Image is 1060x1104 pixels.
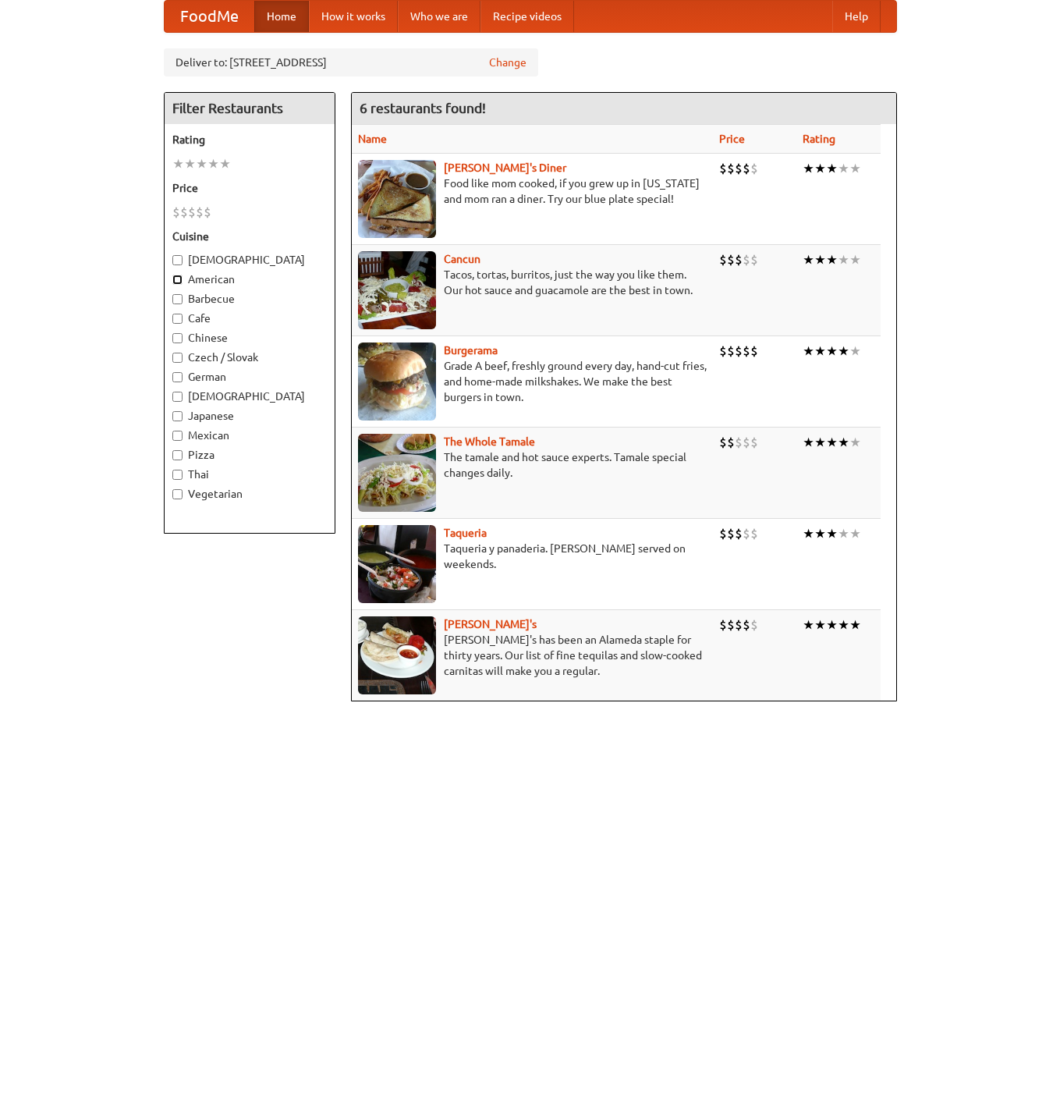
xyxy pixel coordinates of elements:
[743,251,750,268] li: $
[803,525,814,542] li: ★
[196,204,204,221] li: $
[172,411,183,421] input: Japanese
[838,434,849,451] li: ★
[358,251,436,329] img: cancun.jpg
[172,180,327,196] h5: Price
[719,525,727,542] li: $
[480,1,574,32] a: Recipe videos
[172,132,327,147] h5: Rating
[172,408,327,424] label: Japanese
[743,343,750,360] li: $
[172,311,327,326] label: Cafe
[172,467,327,482] label: Thai
[172,470,183,480] input: Thai
[172,392,183,402] input: [DEMOGRAPHIC_DATA]
[164,48,538,76] div: Deliver to: [STREET_ADDRESS]
[735,251,743,268] li: $
[826,251,838,268] li: ★
[358,358,707,405] p: Grade A beef, freshly ground every day, hand-cut fries, and home-made milkshakes. We make the bes...
[849,525,861,542] li: ★
[172,372,183,382] input: German
[172,350,327,365] label: Czech / Slovak
[727,525,735,542] li: $
[358,449,707,481] p: The tamale and hot sauce experts. Tamale special changes daily.
[444,527,487,539] a: Taqueria
[826,160,838,177] li: ★
[360,101,486,115] ng-pluralize: 6 restaurants found!
[165,93,335,124] h4: Filter Restaurants
[750,160,758,177] li: $
[165,1,254,32] a: FoodMe
[358,267,707,298] p: Tacos, tortas, burritos, just the way you like them. Our hot sauce and guacamole are the best in ...
[444,618,537,630] a: [PERSON_NAME]'s
[172,330,327,346] label: Chinese
[719,434,727,451] li: $
[204,204,211,221] li: $
[172,294,183,304] input: Barbecue
[309,1,398,32] a: How it works
[719,616,727,634] li: $
[750,525,758,542] li: $
[838,616,849,634] li: ★
[849,616,861,634] li: ★
[743,525,750,542] li: $
[735,160,743,177] li: $
[849,434,861,451] li: ★
[849,343,861,360] li: ★
[814,525,826,542] li: ★
[849,160,861,177] li: ★
[735,434,743,451] li: $
[444,253,480,265] a: Cancun
[358,616,436,694] img: pedros.jpg
[814,434,826,451] li: ★
[172,389,327,404] label: [DEMOGRAPHIC_DATA]
[172,291,327,307] label: Barbecue
[719,160,727,177] li: $
[803,160,814,177] li: ★
[803,343,814,360] li: ★
[184,155,196,172] li: ★
[719,343,727,360] li: $
[719,133,745,145] a: Price
[727,616,735,634] li: $
[172,255,183,265] input: [DEMOGRAPHIC_DATA]
[172,229,327,244] h5: Cuisine
[444,162,566,174] a: [PERSON_NAME]'s Diner
[727,343,735,360] li: $
[727,251,735,268] li: $
[172,252,327,268] label: [DEMOGRAPHIC_DATA]
[814,616,826,634] li: ★
[172,333,183,343] input: Chinese
[358,632,707,679] p: [PERSON_NAME]'s has been an Alameda staple for thirty years. Our list of fine tequilas and slow-c...
[172,369,327,385] label: German
[358,434,436,512] img: wholetamale.jpg
[838,525,849,542] li: ★
[838,160,849,177] li: ★
[719,251,727,268] li: $
[735,343,743,360] li: $
[750,616,758,634] li: $
[172,486,327,502] label: Vegetarian
[444,344,498,357] a: Burgerama
[358,160,436,238] img: sallys.jpg
[743,434,750,451] li: $
[814,343,826,360] li: ★
[444,435,535,448] b: The Whole Tamale
[172,272,327,287] label: American
[188,204,196,221] li: $
[180,204,188,221] li: $
[172,353,183,363] input: Czech / Slovak
[358,525,436,603] img: taqueria.jpg
[172,428,327,443] label: Mexican
[219,155,231,172] li: ★
[743,160,750,177] li: $
[743,616,750,634] li: $
[398,1,480,32] a: Who we are
[750,343,758,360] li: $
[172,489,183,499] input: Vegetarian
[727,434,735,451] li: $
[172,155,184,172] li: ★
